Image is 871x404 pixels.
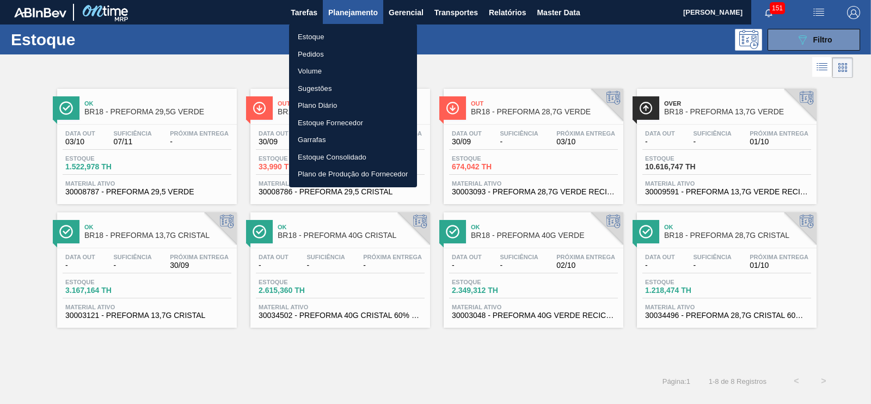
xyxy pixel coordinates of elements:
a: Estoque Fornecedor [289,114,417,132]
a: Estoque Consolidado [289,149,417,166]
a: Plano Diário [289,97,417,114]
a: Plano de Produção do Fornecedor [289,166,417,183]
a: Sugestões [289,80,417,97]
a: Pedidos [289,46,417,63]
a: Estoque [289,28,417,46]
a: Garrafas [289,131,417,149]
a: Volume [289,63,417,80]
